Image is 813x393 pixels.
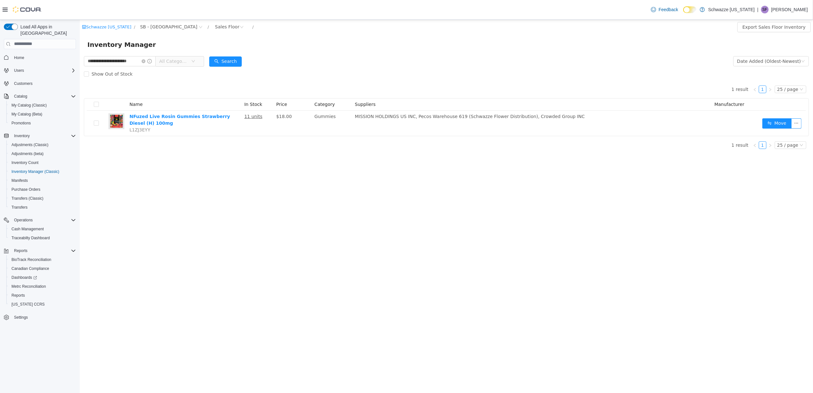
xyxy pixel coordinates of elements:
span: $18.00 [196,94,212,99]
a: Customers [11,80,35,87]
a: Adjustments (Classic) [9,141,51,149]
span: Suppliers [275,82,296,87]
span: Manufacturer [635,82,665,87]
i: icon: left [673,124,677,128]
li: 1 [679,122,687,129]
li: Previous Page [671,66,679,73]
button: BioTrack Reconciliation [6,255,78,264]
span: BioTrack Reconciliation [11,257,51,262]
i: icon: close-circle [62,40,66,43]
span: Transfers [9,204,76,211]
span: Cash Management [9,225,76,233]
span: Transfers (Classic) [9,195,76,202]
i: icon: down [720,123,724,128]
span: Reports [14,248,27,253]
button: icon: swapMove [683,99,712,109]
span: SB - Garden City [60,4,118,11]
span: / [173,5,174,10]
span: Reports [11,247,76,255]
span: Customers [14,81,33,86]
span: Price [196,82,207,87]
button: Reports [11,247,30,255]
span: Settings [11,313,76,321]
span: Manifests [11,178,28,183]
span: SF [762,6,767,13]
div: 25 / page [698,66,719,73]
a: Manifests [9,177,30,184]
span: / [54,5,55,10]
a: Home [11,54,27,62]
button: icon: ellipsis [712,99,722,109]
a: BioTrack Reconciliation [9,256,54,263]
li: Next Page [687,122,694,129]
u: 11 units [165,94,183,99]
span: Name [50,82,63,87]
span: Inventory [14,133,30,138]
a: icon: shopSchwazze [US_STATE] [2,5,52,10]
span: My Catalog (Beta) [9,110,76,118]
span: Traceabilty Dashboard [9,234,76,242]
button: Settings [1,313,78,322]
i: icon: down [720,68,724,72]
span: Customers [11,79,76,87]
a: Transfers [9,204,30,211]
a: Canadian Compliance [9,265,52,272]
span: Inventory Count [9,159,76,167]
span: Inventory Manager (Classic) [9,168,76,175]
button: Inventory Manager (Classic) [6,167,78,176]
button: [US_STATE] CCRS [6,300,78,309]
li: 1 [679,66,687,73]
span: Canadian Compliance [9,265,76,272]
span: Category [235,82,255,87]
button: Canadian Compliance [6,264,78,273]
span: Promotions [9,119,76,127]
div: 25 / page [698,122,719,129]
span: Promotions [11,121,31,126]
img: NFuzed Live Rosin Gummies Strawberry Diesel (H) 100mg hero shot [29,93,45,109]
button: Adjustments (Classic) [6,140,78,149]
span: Operations [11,216,76,224]
button: Operations [1,216,78,225]
span: Adjustments (Classic) [9,141,76,149]
a: 1 [679,122,686,129]
div: Skyler Franke [761,6,769,13]
a: My Catalog (Classic) [9,101,49,109]
span: Feedback [659,6,678,13]
p: Schwazze [US_STATE] [708,6,755,13]
li: Previous Page [671,122,679,129]
span: My Catalog (Classic) [11,103,47,108]
span: Transfers [11,205,27,210]
span: Inventory Manager (Classic) [11,169,59,174]
span: Show Out of Stock [9,52,55,57]
button: Transfers [6,203,78,212]
span: Users [11,67,76,74]
button: Catalog [11,93,30,100]
i: icon: info-circle [68,39,72,44]
button: My Catalog (Beta) [6,110,78,119]
a: Settings [11,314,30,321]
a: Inventory Manager (Classic) [9,168,62,175]
span: Reports [9,292,76,299]
img: Cova [13,6,41,13]
span: Settings [14,315,28,320]
span: MISSION HOLDINGS US INC, Pecos Warehouse 619 (Schwazze Flower Distribution), Crowded Group INC [275,94,505,99]
button: My Catalog (Classic) [6,101,78,110]
button: Promotions [6,119,78,128]
button: Users [11,67,26,74]
button: icon: searchSearch [129,37,162,47]
a: 1 [679,66,686,73]
span: Dashboards [9,274,76,281]
span: [US_STATE] CCRS [11,302,45,307]
span: Traceabilty Dashboard [11,235,50,241]
button: Transfers (Classic) [6,194,78,203]
span: All Categories [79,38,108,45]
span: Canadian Compliance [11,266,49,271]
span: Adjustments (beta) [9,150,76,158]
span: Catalog [14,94,27,99]
span: In Stock [165,82,182,87]
span: Catalog [11,93,76,100]
span: Manifests [9,177,76,184]
button: Customers [1,79,78,88]
button: Inventory [1,131,78,140]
